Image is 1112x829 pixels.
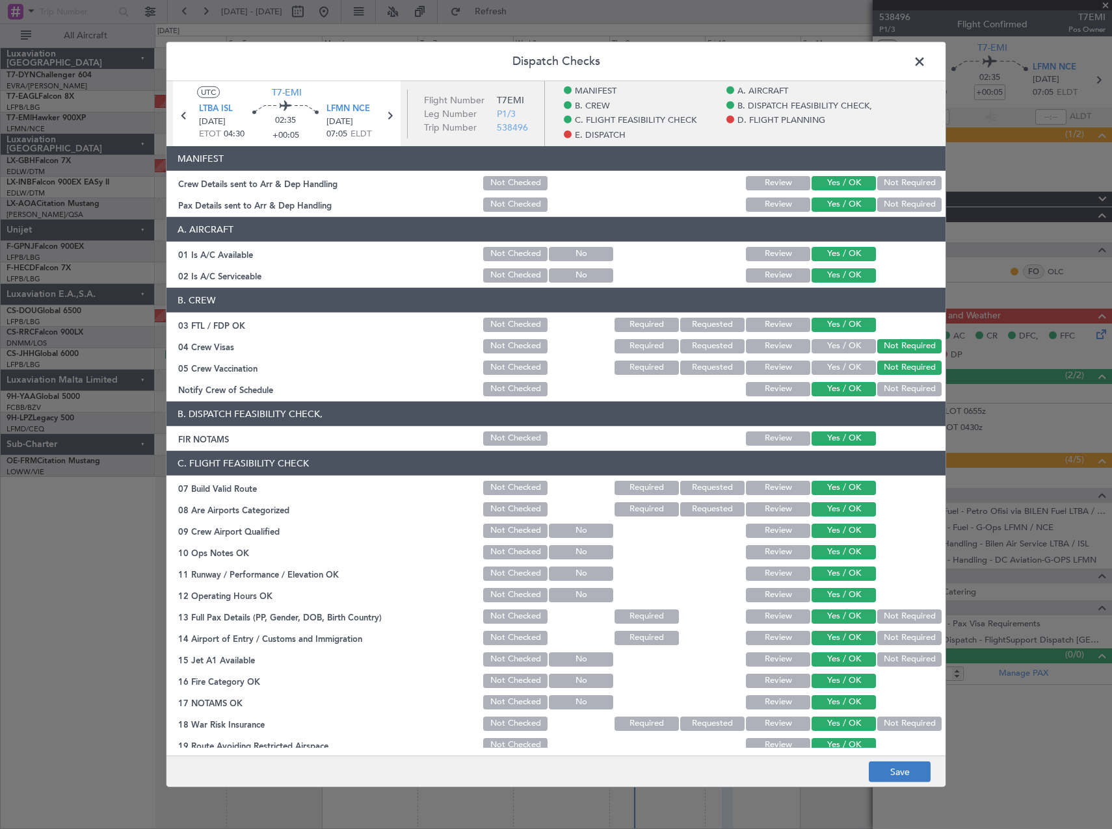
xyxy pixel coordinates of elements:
[877,609,942,624] button: Not Required
[812,502,876,517] button: Yes / OK
[812,339,876,353] button: Yes / OK
[812,738,876,752] button: Yes / OK
[812,198,876,212] button: Yes / OK
[812,382,876,396] button: Yes / OK
[812,631,876,645] button: Yes / OK
[877,339,942,353] button: Not Required
[812,695,876,709] button: Yes / OK
[812,652,876,667] button: Yes / OK
[812,247,876,261] button: Yes / OK
[877,176,942,190] button: Not Required
[812,176,876,190] button: Yes / OK
[812,545,876,559] button: Yes / OK
[877,652,942,667] button: Not Required
[812,674,876,688] button: Yes / OK
[877,361,942,375] button: Not Required
[812,268,876,283] button: Yes / OK
[812,609,876,624] button: Yes / OK
[877,198,942,212] button: Not Required
[877,382,942,396] button: Not Required
[877,717,942,731] button: Not Required
[812,481,876,495] button: Yes / OK
[812,524,876,538] button: Yes / OK
[869,761,931,782] button: Save
[877,631,942,645] button: Not Required
[812,431,876,446] button: Yes / OK
[812,717,876,731] button: Yes / OK
[812,318,876,332] button: Yes / OK
[812,567,876,581] button: Yes / OK
[166,42,946,81] header: Dispatch Checks
[812,361,876,375] button: Yes / OK
[812,588,876,602] button: Yes / OK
